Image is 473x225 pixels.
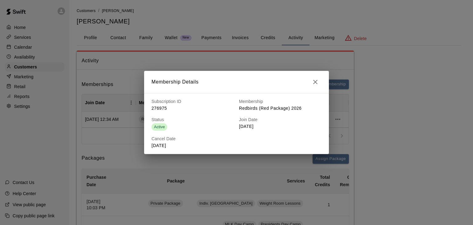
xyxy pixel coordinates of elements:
[239,98,321,105] h6: Membership
[152,136,234,142] h6: Cancel Date
[152,117,234,123] h6: Status
[152,142,234,149] p: [DATE]
[239,105,321,112] p: Redbirds (Red Package) 2026
[152,105,234,112] p: 276975
[152,98,234,105] h6: Subscription ID
[239,123,321,130] p: [DATE]
[152,125,167,129] span: Active
[239,117,321,123] h6: Join Date
[152,78,199,86] h6: Membership Details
